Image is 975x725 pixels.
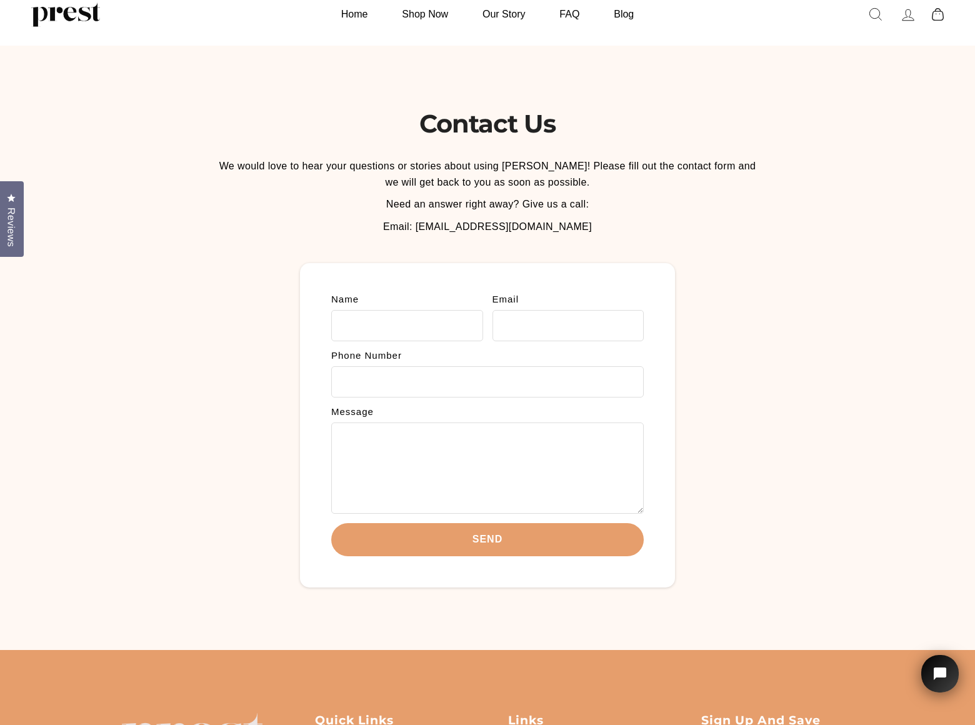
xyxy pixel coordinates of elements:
[386,199,589,209] span: Need an answer right away? Give us a call:
[219,161,756,187] span: We would love to hear your questions or stories about using [PERSON_NAME]! Please fill out the co...
[386,2,464,26] a: Shop Now
[331,294,483,304] label: Name
[326,2,649,26] ul: Primary
[383,221,592,232] span: Email: [EMAIL_ADDRESS][DOMAIN_NAME]
[598,2,649,26] a: Blog
[31,2,100,27] img: PREST ORGANICS
[331,523,644,556] button: Send
[213,108,762,139] h2: Contact Us
[331,407,644,416] label: Message
[467,2,541,26] a: Our Story
[544,2,595,26] a: FAQ
[3,207,19,247] span: Reviews
[331,351,644,360] label: Phone number
[492,294,644,304] label: Email
[905,637,975,725] iframe: Tidio Chat
[326,2,384,26] a: Home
